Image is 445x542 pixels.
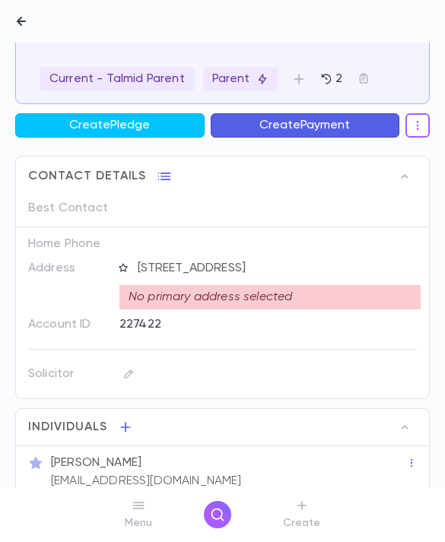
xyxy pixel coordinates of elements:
button: CreatePayment [211,113,400,138]
p: Current - Talmid Parent [49,71,185,87]
p: Menu [125,515,153,531]
p: [PERSON_NAME] [51,455,406,471]
span: Individuals [28,420,107,435]
p: Address [28,256,116,281]
p: [EMAIL_ADDRESS][DOMAIN_NAME] [51,474,241,489]
p: Account ID [28,312,116,337]
p: Create [283,515,320,531]
p: Home Phone [28,232,116,256]
span: [STREET_ADDRESS] [132,261,403,276]
p: Parent [212,71,269,87]
div: 227422 [119,312,345,335]
span: Contact Details [28,169,146,184]
button: Menu [113,494,165,535]
button: 2 [311,67,351,91]
div: Parent [203,67,278,91]
p: Best Contact [28,196,116,220]
p: Solicitor [28,362,116,386]
button: Create [271,494,332,535]
button: CreatePledge [15,113,205,138]
div: No primary address selected [119,285,421,309]
p: 2 [332,71,342,87]
div: Current - Talmid Parent [40,67,194,91]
